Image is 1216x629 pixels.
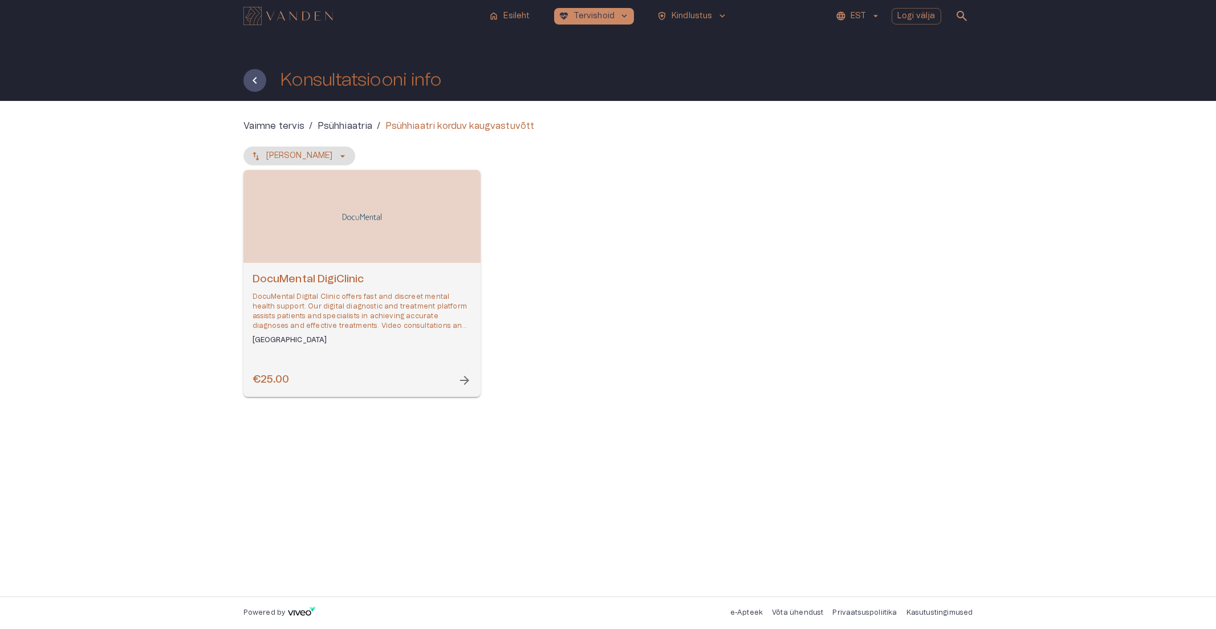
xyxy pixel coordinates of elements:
[243,170,481,397] a: Open selected supplier available booking dates
[717,11,727,21] span: keyboard_arrow_down
[574,10,615,22] p: Tervishoid
[730,609,763,616] a: e-Apteek
[458,374,471,387] span: arrow_forward
[772,608,823,618] p: Võta ühendust
[657,11,667,21] span: health_and_safety
[851,10,866,22] p: EST
[243,7,333,25] img: Vanden logo
[832,609,897,616] a: Privaatsuspoliitika
[280,70,442,90] h1: Konsultatsiooni info
[484,8,535,25] button: homeEsileht
[554,8,635,25] button: ecg_heartTervishoidkeyboard_arrow_down
[652,8,732,25] button: health_and_safetyKindlustuskeyboard_arrow_down
[385,119,535,133] p: Psühhiaatri korduv kaugvastuvõtt
[243,147,356,165] button: [PERSON_NAME]
[955,9,969,23] span: search
[906,609,973,616] a: Kasutustingimused
[672,10,713,22] p: Kindlustus
[339,198,385,235] img: DocuMental DigiClinic logo
[243,119,305,133] a: Vaimne tervis
[318,119,373,133] a: Psühhiaatria
[489,11,499,21] span: home
[834,8,882,25] button: EST
[619,11,629,21] span: keyboard_arrow_down
[253,335,471,345] h6: [GEOGRAPHIC_DATA]
[1127,577,1216,609] iframe: Help widget launcher
[950,5,973,27] button: open search modal
[559,11,569,21] span: ecg_heart
[309,119,312,133] p: /
[377,119,380,133] p: /
[253,292,471,331] p: DocuMental Digital Clinic offers fast and discreet mental health support. Our digital diagnostic ...
[243,8,480,24] a: Navigate to homepage
[253,272,471,287] h6: DocuMental DigiClinic
[243,69,266,92] button: Tagasi
[503,10,530,22] p: Esileht
[892,8,941,25] button: Logi välja
[266,150,333,162] p: [PERSON_NAME]
[897,10,936,22] p: Logi välja
[243,608,286,618] p: Powered by
[253,372,290,388] h6: €25.00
